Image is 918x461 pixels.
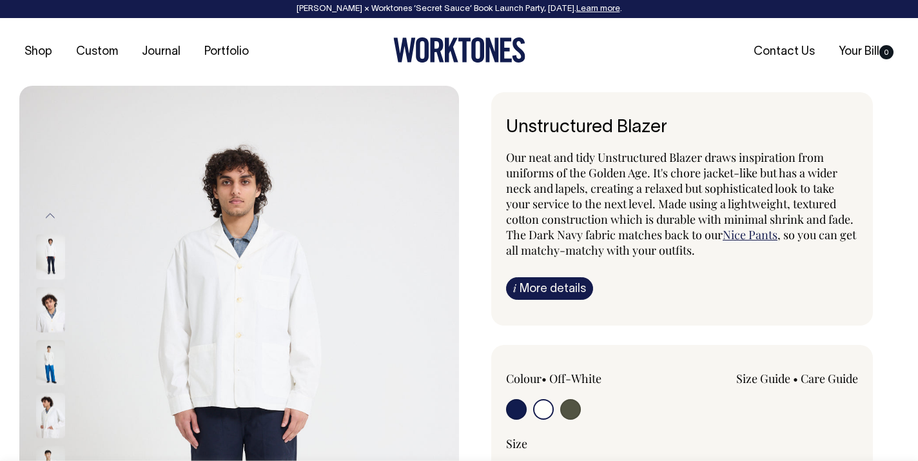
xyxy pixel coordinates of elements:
[801,371,858,386] a: Care Guide
[748,41,820,63] a: Contact Us
[137,41,186,63] a: Journal
[879,45,894,59] span: 0
[506,227,856,258] span: , so you can get all matchy-matchy with your outfits.
[542,371,547,386] span: •
[13,5,905,14] div: [PERSON_NAME] × Worktones ‘Secret Sauce’ Book Launch Party, [DATE]. .
[506,436,858,451] div: Size
[576,5,620,13] a: Learn more
[549,371,601,386] label: Off-White
[506,277,593,300] a: iMore details
[36,393,65,438] img: off-white
[506,371,647,386] div: Colour
[36,340,65,386] img: off-white
[506,118,858,138] h6: Unstructured Blazer
[736,371,790,386] a: Size Guide
[71,41,123,63] a: Custom
[834,41,899,63] a: Your Bill0
[793,371,798,386] span: •
[723,227,777,242] a: Nice Pants
[513,281,516,295] span: i
[36,288,65,333] img: off-white
[41,202,60,231] button: Previous
[199,41,254,63] a: Portfolio
[36,235,65,280] img: off-white
[506,150,854,242] span: Our neat and tidy Unstructured Blazer draws inspiration from uniforms of the Golden Age. It's cho...
[19,41,57,63] a: Shop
